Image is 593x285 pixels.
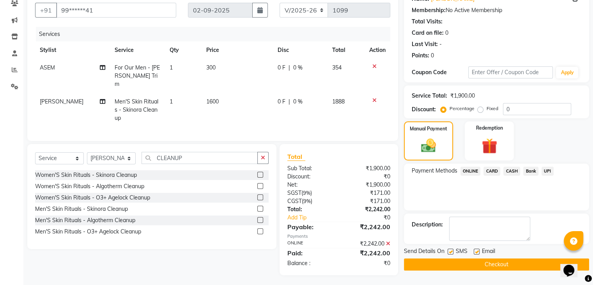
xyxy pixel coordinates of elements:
[487,105,498,112] label: Fixed
[332,98,345,105] span: 1888
[412,68,468,77] div: Coupon Code
[327,41,365,59] th: Total
[412,40,438,48] div: Last Visit:
[303,198,311,204] span: 9%
[332,64,342,71] span: 354
[431,52,434,60] div: 0
[35,194,150,202] div: Women'S Skin Rituals - O3+ Agelock Cleanup
[412,6,446,14] div: Membership:
[35,182,144,191] div: Women'S Skin Rituals - Algotherm Cleanup
[445,29,448,37] div: 0
[287,153,305,161] span: Total
[35,228,141,236] div: Men'S Skin Rituals - O3+ Agelock Cleanup
[206,98,219,105] span: 1600
[339,248,396,258] div: ₹2,242.00
[289,64,290,72] span: |
[339,181,396,189] div: ₹1,900.00
[476,125,503,132] label: Redemption
[281,240,339,248] div: ONLINE
[477,136,502,156] img: _gift.svg
[410,125,447,132] label: Manual Payment
[35,171,137,179] div: Women'S Skin Rituals - Skinora Cleanup
[412,92,447,100] div: Service Total:
[36,27,396,41] div: Services
[450,105,474,112] label: Percentage
[339,173,396,181] div: ₹0
[202,41,273,59] th: Price
[339,259,396,267] div: ₹0
[412,6,581,14] div: No Active Membership
[339,164,396,173] div: ₹1,900.00
[412,52,429,60] div: Points:
[339,222,396,232] div: ₹2,242.00
[416,137,441,154] img: _cash.svg
[412,18,443,26] div: Total Visits:
[293,64,303,72] span: 0 %
[339,205,396,214] div: ₹2,242.00
[278,98,285,106] span: 0 F
[483,167,500,176] span: CARD
[281,164,339,173] div: Sub Total:
[556,67,578,78] button: Apply
[40,98,83,105] span: [PERSON_NAME]
[503,167,520,176] span: CASH
[142,152,258,164] input: Search or Scan
[348,214,396,222] div: ₹0
[170,98,173,105] span: 1
[404,247,444,257] span: Send Details On
[281,173,339,181] div: Discount:
[339,189,396,197] div: ₹171.00
[560,254,585,277] iframe: chat widget
[365,41,390,59] th: Action
[339,240,396,248] div: ₹2,242.00
[303,190,310,196] span: 9%
[289,98,290,106] span: |
[456,247,467,257] span: SMS
[339,197,396,205] div: ₹171.00
[281,181,339,189] div: Net:
[281,248,339,258] div: Paid:
[110,41,165,59] th: Service
[523,167,538,176] span: Bank
[281,189,339,197] div: ( )
[293,98,303,106] span: 0 %
[170,64,173,71] span: 1
[412,221,443,229] div: Description:
[56,3,176,18] input: Search by Name/Mobile/Email/Code
[460,167,481,176] span: ONLINE
[35,205,128,213] div: Men'S Skin Rituals - Skinora Cleanup
[281,205,339,214] div: Total:
[40,64,55,71] span: ASEM
[412,167,457,175] span: Payment Methods
[412,105,436,114] div: Discount:
[542,167,554,176] span: UPI
[412,29,444,37] div: Card on file:
[468,66,553,78] input: Enter Offer / Coupon Code
[287,233,390,240] div: Payments
[482,247,495,257] span: Email
[450,92,475,100] div: ₹1,900.00
[115,98,158,121] span: Men'S Skin Rituals - Skinora Cleanup
[281,214,348,222] a: Add Tip
[278,64,285,72] span: 0 F
[35,216,135,224] div: Men'S Skin Rituals - Algotherm Cleanup
[273,41,327,59] th: Disc
[115,64,160,87] span: For Our Men - [PERSON_NAME] Trim
[35,41,110,59] th: Stylist
[281,197,339,205] div: ( )
[287,189,301,196] span: SGST
[35,3,57,18] button: +91
[404,258,589,271] button: Checkout
[206,64,216,71] span: 300
[281,259,339,267] div: Balance :
[287,198,302,205] span: CGST
[281,222,339,232] div: Payable:
[165,41,202,59] th: Qty
[439,40,442,48] div: -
